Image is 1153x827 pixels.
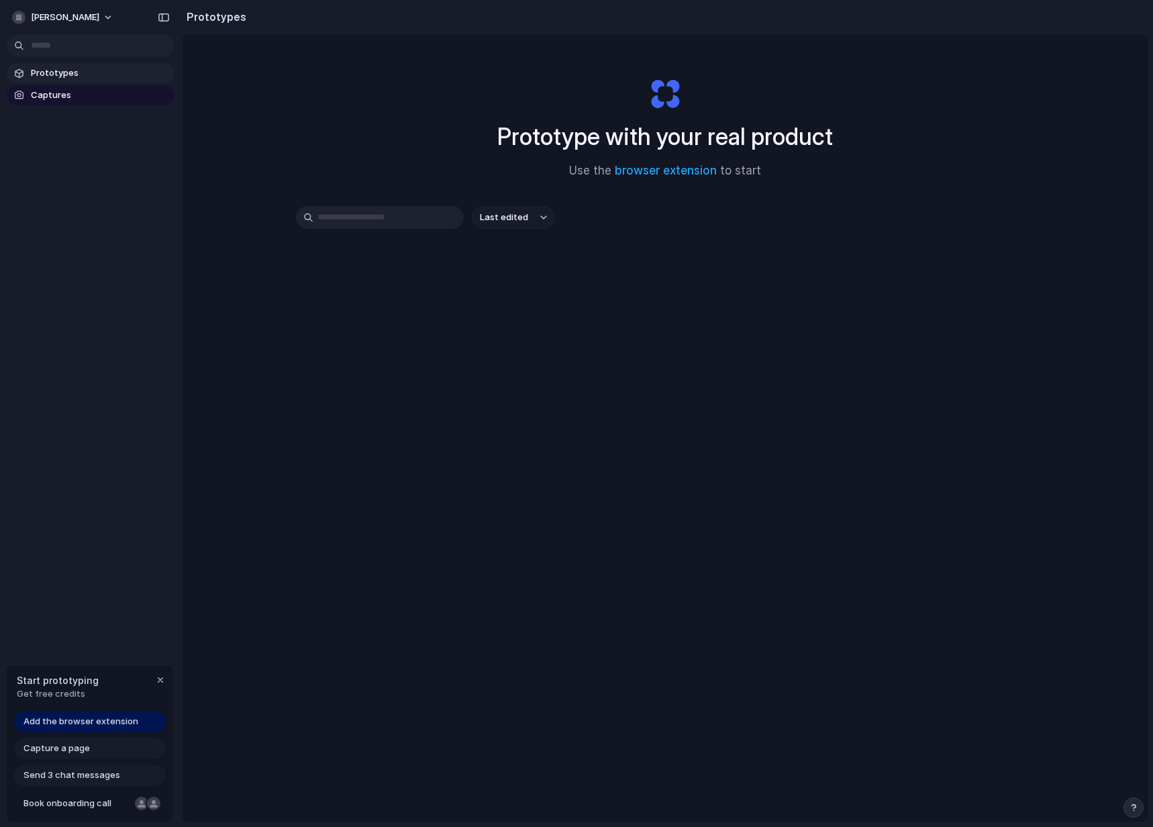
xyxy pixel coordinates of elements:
a: browser extension [615,164,717,177]
h1: Prototype with your real product [497,119,833,154]
button: Last edited [472,206,555,229]
button: [PERSON_NAME] [7,7,120,28]
span: Prototypes [31,66,169,80]
span: Last edited [480,211,528,224]
span: Add the browser extension [23,715,138,728]
h2: Prototypes [181,9,246,25]
a: Add the browser extension [14,711,166,732]
span: Start prototyping [17,673,99,687]
a: Captures [7,85,174,105]
a: Prototypes [7,63,174,83]
div: Christian Iacullo [146,795,162,812]
span: Send 3 chat messages [23,769,120,782]
div: Nicole Kubica [134,795,150,812]
a: Book onboarding call [14,793,166,814]
span: [PERSON_NAME] [31,11,99,24]
span: Capture a page [23,742,90,755]
span: Get free credits [17,687,99,701]
span: Book onboarding call [23,797,130,810]
span: Captures [31,89,169,102]
span: Use the to start [569,162,761,180]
